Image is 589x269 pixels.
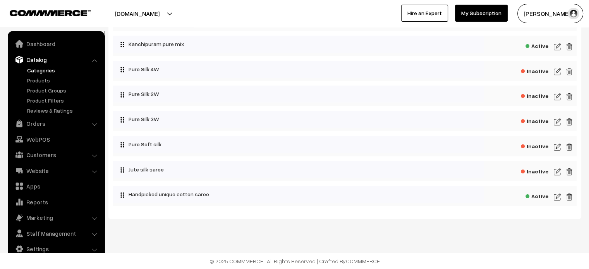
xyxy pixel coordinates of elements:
[10,10,91,16] img: COMMMERCE
[113,61,484,78] div: Pure Silk 4W
[10,148,102,162] a: Customers
[566,92,573,101] img: edit
[25,76,102,84] a: Products
[10,8,77,17] a: COMMMERCE
[113,186,484,203] div: Handpicked unique cotton saree
[10,117,102,130] a: Orders
[455,5,508,22] a: My Subscription
[10,132,102,146] a: WebPOS
[517,4,583,23] button: [PERSON_NAME]
[25,106,102,115] a: Reviews & Ratings
[25,96,102,105] a: Product Filters
[346,258,380,264] a: COMMMERCE
[566,67,573,76] img: edit
[88,4,187,23] button: [DOMAIN_NAME]
[113,86,484,103] div: Pure Silk 2W
[521,115,549,125] span: Inactive
[113,111,484,128] div: Pure Silk 3W
[566,192,573,202] img: edit
[10,53,102,67] a: Catalog
[120,92,125,98] img: drag
[25,66,102,74] a: Categories
[113,136,484,153] div: Pure Soft silk
[120,117,125,123] img: drag
[521,90,549,100] span: Inactive
[10,37,102,51] a: Dashboard
[10,179,102,193] a: Apps
[521,140,549,150] span: Inactive
[120,167,125,173] img: drag
[554,142,561,152] img: edit
[554,192,561,202] img: edit
[568,8,579,19] img: user
[10,195,102,209] a: Reports
[25,86,102,94] a: Product Groups
[120,142,125,148] img: drag
[566,42,573,51] img: edit
[554,167,561,176] img: edit
[113,36,484,53] div: Kanchipuram pure mix
[113,161,484,178] div: Jute silk saree
[10,226,102,240] a: Staff Management
[521,65,549,75] span: Inactive
[120,192,125,198] img: drag
[10,242,102,256] a: Settings
[120,41,125,48] img: drag
[566,117,573,127] img: edit
[554,92,561,101] img: edit
[10,211,102,224] a: Marketing
[566,167,573,176] img: edit
[401,5,448,22] a: Hire an Expert
[554,42,561,51] img: edit
[525,40,549,50] span: Active
[10,164,102,178] a: Website
[521,166,549,175] span: Inactive
[525,190,549,200] span: Active
[554,117,561,127] img: edit
[554,67,561,76] img: edit
[120,67,125,73] img: drag
[566,142,573,152] img: edit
